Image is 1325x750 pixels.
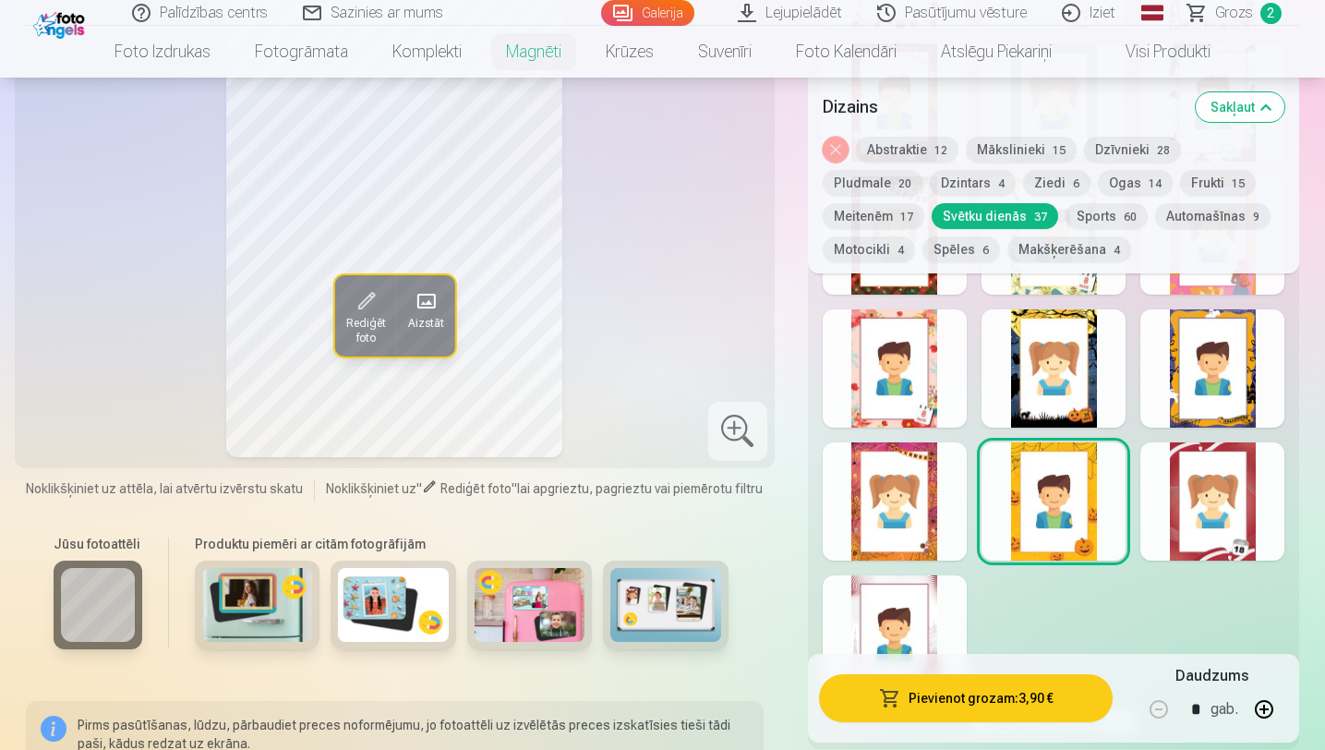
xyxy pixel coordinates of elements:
span: 2 [1260,3,1282,24]
span: 4 [1114,244,1120,257]
h6: Produktu piemēri ar citām fotogrāfijām [187,535,736,553]
a: Atslēgu piekariņi [919,26,1074,78]
span: 4 [897,244,904,257]
a: Magnēti [484,26,584,78]
a: Fotogrāmata [233,26,370,78]
button: Aizstāt [396,275,454,357]
span: Noklikšķiniet uz attēla, lai atvērtu izvērstu skatu [26,479,303,498]
a: Visi produkti [1074,26,1233,78]
button: Motocikli4 [823,236,915,262]
button: Mākslinieki15 [966,137,1077,163]
button: Ziedi6 [1023,170,1090,196]
a: Foto izdrukas [92,26,233,78]
button: Spēles6 [922,236,1000,262]
a: Krūzes [584,26,676,78]
button: Frukti15 [1180,170,1256,196]
span: 14 [1149,177,1162,190]
span: " [416,481,422,496]
button: Dzintars4 [930,170,1016,196]
span: lai apgrieztu, pagrieztu vai piemērotu filtru [517,481,763,496]
span: 4 [998,177,1005,190]
h5: Dizains [823,94,1182,120]
span: Aizstāt [407,316,443,331]
span: 6 [982,244,989,257]
button: Sakļaut [1196,92,1284,122]
button: Pievienot grozam:3,90 € [819,674,1114,722]
span: 20 [898,177,911,190]
button: Pludmale20 [823,170,922,196]
span: 60 [1124,211,1137,224]
span: Grozs [1215,2,1253,24]
a: Foto kalendāri [774,26,919,78]
span: 37 [1034,211,1047,224]
span: 15 [1232,177,1245,190]
h6: Jūsu fotoattēli [54,535,142,553]
span: 17 [900,211,913,224]
button: Abstraktie12 [856,137,958,163]
button: Meitenēm17 [823,203,924,229]
span: " [512,481,517,496]
button: Dzīvnieki28 [1084,137,1181,163]
span: Noklikšķiniet uz [326,481,416,496]
span: 9 [1253,211,1259,224]
button: Rediģēt foto [334,275,396,357]
a: Komplekti [370,26,484,78]
span: 12 [934,144,947,157]
a: Suvenīri [676,26,774,78]
button: Automašīnas9 [1155,203,1271,229]
img: /fa1 [33,7,90,39]
span: 28 [1157,144,1170,157]
button: Sports60 [1066,203,1148,229]
button: Ogas14 [1098,170,1173,196]
span: 6 [1073,177,1079,190]
span: Rediģēt foto [440,481,512,496]
span: Rediģēt foto [345,316,385,345]
span: 15 [1053,144,1066,157]
h5: Daudzums [1175,665,1248,687]
button: Svētku dienās37 [932,203,1058,229]
button: Makšķerēšana4 [1007,236,1131,262]
div: gab. [1211,687,1238,732]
